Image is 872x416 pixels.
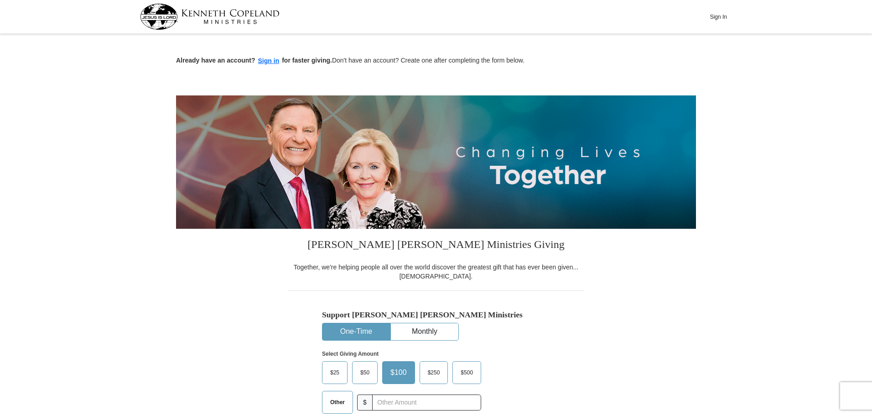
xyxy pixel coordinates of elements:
[322,323,390,340] button: One-Time
[423,366,445,379] span: $250
[386,366,411,379] span: $100
[356,366,374,379] span: $50
[288,229,584,263] h3: [PERSON_NAME] [PERSON_NAME] Ministries Giving
[326,395,349,409] span: Other
[255,56,282,66] button: Sign in
[288,263,584,281] div: Together, we're helping people all over the world discover the greatest gift that has ever been g...
[322,310,550,320] h5: Support [PERSON_NAME] [PERSON_NAME] Ministries
[176,56,696,66] p: Don't have an account? Create one after completing the form below.
[705,10,732,24] button: Sign In
[372,395,481,411] input: Other Amount
[140,4,280,30] img: kcm-header-logo.svg
[176,57,332,64] strong: Already have an account? for faster giving.
[456,366,478,379] span: $500
[326,366,344,379] span: $25
[322,351,379,357] strong: Select Giving Amount
[391,323,458,340] button: Monthly
[357,395,373,411] span: $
